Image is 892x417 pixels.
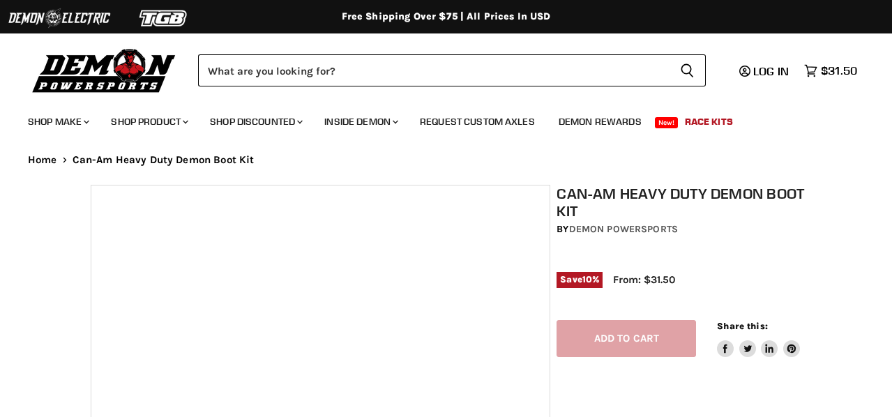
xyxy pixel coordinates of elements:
span: Log in [753,64,789,78]
ul: Main menu [17,102,854,136]
span: Can-Am Heavy Duty Demon Boot Kit [73,154,255,166]
button: Search [669,54,706,86]
form: Product [198,54,706,86]
a: Race Kits [674,107,743,136]
a: Home [28,154,57,166]
span: Share this: [717,321,767,331]
div: by [557,222,808,237]
input: Search [198,54,669,86]
a: Request Custom Axles [409,107,545,136]
a: Shop Discounted [199,107,311,136]
a: $31.50 [797,61,864,81]
h1: Can-Am Heavy Duty Demon Boot Kit [557,185,808,220]
a: Inside Demon [314,107,407,136]
span: $31.50 [821,64,857,77]
a: Shop Make [17,107,98,136]
img: Demon Electric Logo 2 [7,5,112,31]
a: Log in [733,65,797,77]
span: New! [655,117,679,128]
span: Save % [557,272,603,287]
span: From: $31.50 [613,273,675,286]
img: Demon Powersports [28,45,181,95]
span: 10 [582,274,592,285]
a: Shop Product [100,107,197,136]
aside: Share this: [717,320,800,357]
img: TGB Logo 2 [112,5,216,31]
a: Demon Rewards [548,107,652,136]
a: Demon Powersports [569,223,678,235]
